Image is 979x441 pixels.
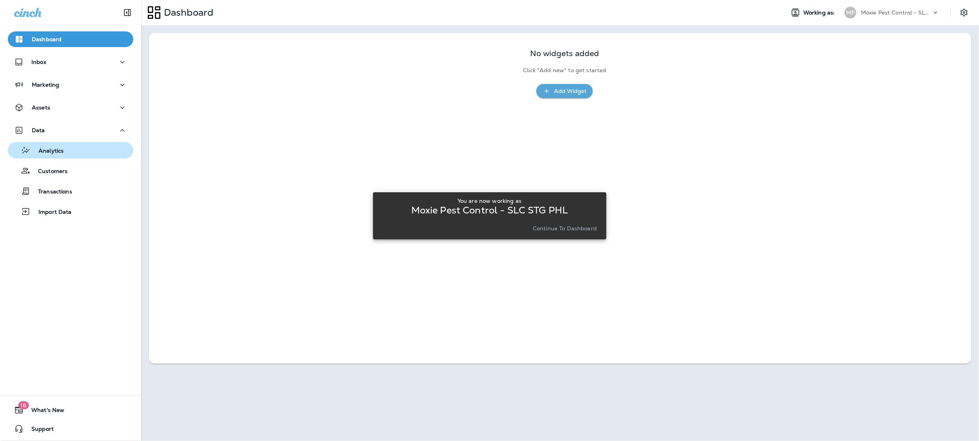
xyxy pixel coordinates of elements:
[530,223,600,234] button: Continue to Dashboard
[18,401,29,409] span: 18
[8,183,133,199] button: Transactions
[8,122,133,138] button: Data
[32,127,45,133] p: Data
[8,402,133,418] button: 18What's New
[458,198,521,204] p: You are now working as
[32,104,50,111] p: Assets
[8,100,133,115] button: Assets
[8,162,133,179] button: Customers
[8,421,133,437] button: Support
[31,59,46,65] p: Inbox
[31,209,72,216] p: Import Data
[8,54,133,70] button: Inbox
[957,5,971,20] button: Settings
[533,225,597,231] p: Continue to Dashboard
[30,168,67,175] p: Customers
[32,82,59,88] p: Marketing
[411,207,568,213] p: Moxie Pest Control - SLC STG PHL
[116,5,138,20] button: Collapse Sidebar
[8,31,133,47] button: Dashboard
[8,142,133,159] button: Analytics
[30,188,72,196] p: Transactions
[32,36,62,42] p: Dashboard
[24,407,64,416] span: What's New
[31,148,64,155] p: Analytics
[8,77,133,93] button: Marketing
[845,7,856,18] div: MP
[803,9,837,16] span: Working as:
[861,9,932,16] p: Moxie Pest Control - SLC STG PHL
[161,7,213,18] p: Dashboard
[8,203,133,220] button: Import Data
[24,426,54,435] span: Support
